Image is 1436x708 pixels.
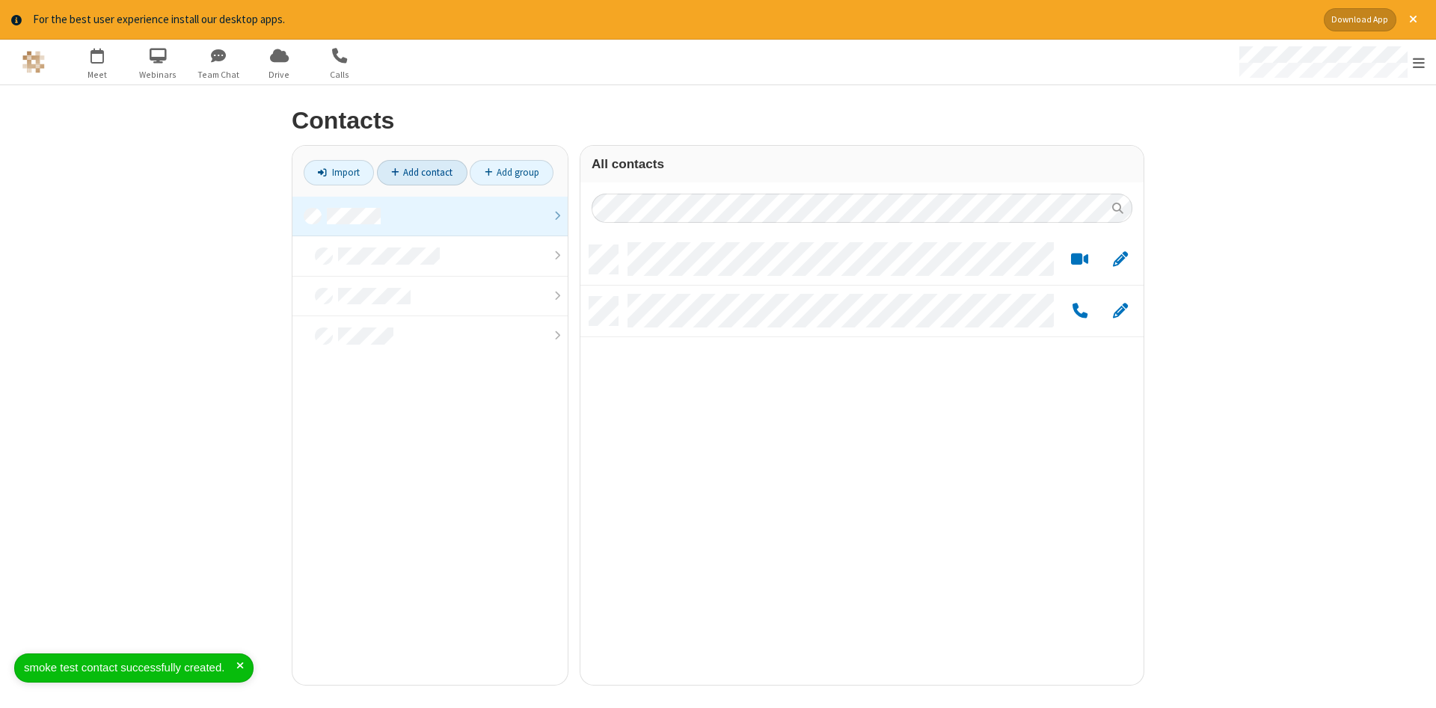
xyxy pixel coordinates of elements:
button: Download App [1324,8,1396,31]
div: Open menu [1225,40,1436,84]
div: smoke test contact successfully created. [24,659,236,677]
button: Close alert [1402,8,1425,31]
div: grid [580,234,1144,685]
h3: All contacts [592,157,1132,171]
h2: Contacts [292,108,1144,134]
button: Edit [1105,250,1135,268]
a: Add group [470,160,553,185]
button: Logo [5,40,61,84]
span: Drive [251,68,307,81]
a: Add contact [377,160,467,185]
button: Call by phone [1065,301,1094,320]
div: For the best user experience install our desktop apps. [33,11,1313,28]
a: Import [304,160,374,185]
span: Webinars [130,68,186,81]
img: QA Selenium DO NOT DELETE OR CHANGE [22,51,45,73]
span: Calls [312,68,368,81]
span: Team Chat [191,68,247,81]
button: Start a video meeting [1065,250,1094,268]
span: Meet [70,68,126,81]
button: Edit [1105,301,1135,320]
